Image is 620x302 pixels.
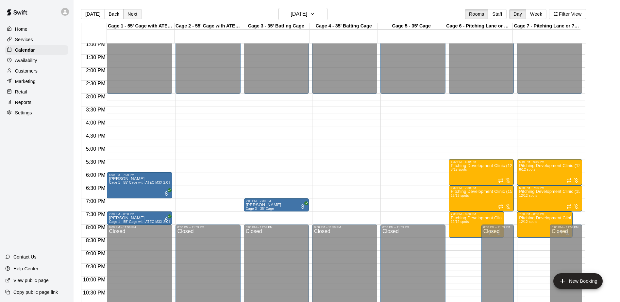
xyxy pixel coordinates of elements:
div: 7:00 PM – 7:30 PM [246,199,307,203]
span: 12/12 spots filled [451,194,469,197]
h6: [DATE] [291,9,307,19]
span: 3:00 PM [84,94,107,99]
span: 4:00 PM [84,120,107,126]
p: Copy public page link [13,289,58,295]
div: 7:00 PM – 7:30 PM: Warren Isenhower [244,198,309,211]
a: Customers [5,66,68,76]
p: Settings [15,109,32,116]
p: Contact Us [13,254,37,260]
div: 6:00 PM – 7:00 PM: Jon Zeimet [107,172,172,198]
button: Next [123,9,142,19]
span: 6:00 PM [84,172,107,178]
div: 8:00 PM – 11:59 PM [109,226,170,229]
p: Customers [15,68,38,74]
span: Recurring event [566,204,572,209]
div: 8:00 PM – 11:59 PM [382,226,444,229]
span: Recurring event [498,204,503,209]
div: 5:30 PM – 6:30 PM: Pitching Development Clinic (12u-14u) 5:30-6:30 [517,159,582,185]
div: 6:00 PM – 7:00 PM [109,173,170,176]
p: Home [15,26,27,32]
span: 8/12 spots filled [451,168,467,171]
span: All customers have paid [163,190,170,197]
div: Cage 1 - 55' Cage with ATEC M3X 2.0 Baseball Pitching Machine [107,23,175,29]
p: Marketing [15,78,36,85]
div: 7:30 PM – 8:30 PM: Pitching Development Clinic (All Ages) [449,211,504,238]
div: Cage 5 - 35' Cage [377,23,445,29]
div: 5:30 PM – 6:30 PM: Pitching Development Clinic (12u-14u) 5:30-6:30 [449,159,514,185]
span: 2:30 PM [84,81,107,86]
span: 12/12 spots filled [519,194,537,197]
div: 7:30 PM – 8:30 PM: Pitching Development Clinic (All Ages) [517,211,572,238]
span: 8:00 PM [84,225,107,230]
a: Calendar [5,45,68,55]
span: 8:30 PM [84,238,107,243]
span: 9:00 PM [84,251,107,256]
p: View public page [13,277,49,284]
button: Staff [488,9,507,19]
span: 12/12 spots filled [451,220,469,224]
span: 3:30 PM [84,107,107,112]
span: Cage 1 - 55' Cage with ATEC M3X 2.0 Baseball Pitching Machine with Auto Feeder [109,181,237,184]
div: 6:30 PM – 7:30 PM [519,186,580,190]
span: All customers have paid [163,216,170,223]
div: 8:00 PM – 11:59 PM [314,226,375,229]
div: Cage 6 - Pitching Lane or Hitting (35' Cage) [445,23,513,29]
div: Cage 4 - 35' Batting Cage [310,23,377,29]
div: 7:30 PM – 8:30 PM [519,212,570,216]
span: 12/12 spots filled [519,220,537,224]
a: Reports [5,97,68,107]
div: 8:00 PM – 11:59 PM [552,226,580,229]
p: Retail [15,89,27,95]
a: Services [5,35,68,44]
p: Availability [15,57,37,64]
div: 7:30 PM – 8:00 PM: Warren Isenhower [107,211,172,225]
span: Cage 3 - 35' Cage [246,207,274,210]
span: 10:00 PM [81,277,107,282]
p: Help Center [13,265,38,272]
span: 10:30 PM [81,290,107,295]
button: Filter View [549,9,586,19]
div: 5:30 PM – 6:30 PM [519,160,580,163]
div: 7:30 PM – 8:30 PM [451,212,502,216]
div: 6:30 PM – 7:30 PM [451,186,512,190]
span: 4:30 PM [84,133,107,139]
div: 5:30 PM – 6:30 PM [451,160,512,163]
div: Cage 7 - Pitching Lane or 70' Cage for live at-bats [513,23,580,29]
span: All customers have paid [300,203,306,210]
div: Availability [5,56,68,65]
a: Home [5,24,68,34]
div: Cage 3 - 35' Batting Cage [242,23,310,29]
div: 6:30 PM – 7:30 PM: Pitching Development Clinic (15u-18u) [517,185,582,211]
div: 8:00 PM – 11:59 PM [246,226,307,229]
a: Marketing [5,76,68,86]
span: 8/12 spots filled [519,168,535,171]
button: add [553,273,603,289]
span: Cage 1 - 55' Cage with ATEC M3X 2.0 Baseball Pitching Machine with Auto Feeder [109,220,237,224]
span: 5:30 PM [84,159,107,165]
button: [DATE] [278,8,327,20]
div: 7:30 PM – 8:00 PM [109,212,170,216]
p: Reports [15,99,31,106]
button: Day [509,9,526,19]
span: 9:30 PM [84,264,107,269]
span: 7:00 PM [84,198,107,204]
span: 1:30 PM [84,55,107,60]
button: Rooms [465,9,488,19]
div: Retail [5,87,68,97]
button: Week [526,9,546,19]
span: 5:00 PM [84,146,107,152]
span: Recurring event [498,178,503,183]
button: [DATE] [81,9,105,19]
span: 2:00 PM [84,68,107,73]
a: Settings [5,108,68,118]
p: Services [15,36,33,43]
button: Back [104,9,124,19]
p: Calendar [15,47,35,53]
